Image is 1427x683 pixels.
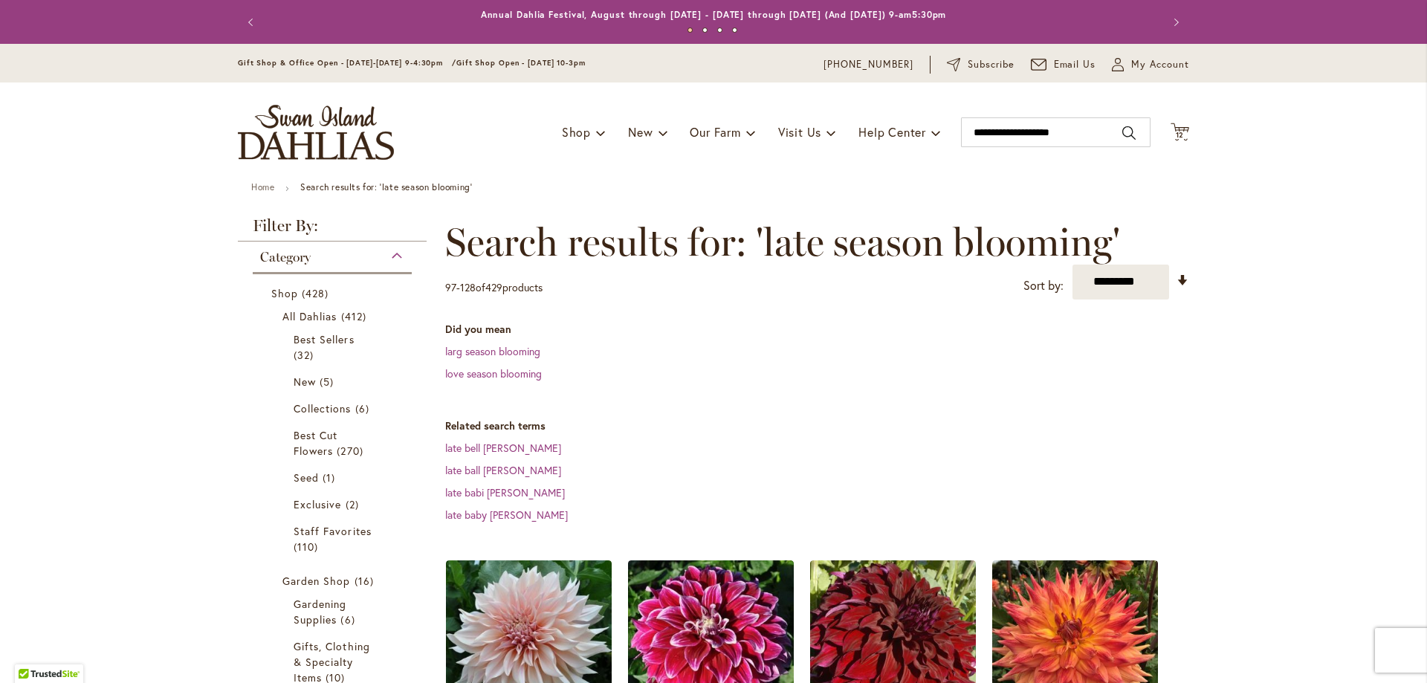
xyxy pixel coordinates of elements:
a: Gardening Supplies [294,596,375,627]
a: [PHONE_NUMBER] [823,57,913,72]
span: 412 [341,308,370,324]
button: 12 [1171,123,1189,143]
span: Shop [562,124,591,140]
a: Staff Favorites [294,523,375,554]
a: love season blooming [445,366,542,381]
span: Best Cut Flowers [294,428,337,458]
span: 270 [337,443,366,459]
span: Email Us [1054,57,1096,72]
a: Exclusive [294,496,375,512]
span: Shop [271,286,298,300]
span: Help Center [858,124,926,140]
span: 128 [460,280,476,294]
button: Previous [238,7,268,37]
a: Shop [271,285,397,301]
a: Garden Shop [282,573,386,589]
a: All Dahlias [282,308,386,324]
span: 429 [485,280,502,294]
span: All Dahlias [282,309,337,323]
span: Seed [294,470,319,485]
button: Next [1159,7,1189,37]
a: late baby [PERSON_NAME] [445,508,568,522]
span: Gift Shop & Office Open - [DATE]-[DATE] 9-4:30pm / [238,58,456,68]
p: - of products [445,276,543,300]
span: Category [260,249,311,265]
a: late ball [PERSON_NAME] [445,463,561,477]
span: New [628,124,653,140]
span: 5 [320,374,337,389]
span: 12 [1176,130,1185,140]
button: 2 of 4 [702,27,708,33]
button: 1 of 4 [687,27,693,33]
span: Collections [294,401,352,415]
span: 6 [355,401,373,416]
span: 428 [302,285,332,301]
a: larg season blooming [445,344,540,358]
a: New [294,374,375,389]
span: Gift Shop Open - [DATE] 10-3pm [456,58,586,68]
a: Subscribe [947,57,1015,72]
a: late babi [PERSON_NAME] [445,485,565,499]
a: late bell [PERSON_NAME] [445,441,561,455]
a: Email Us [1031,57,1096,72]
span: 16 [355,573,378,589]
span: Subscribe [968,57,1015,72]
span: Staff Favorites [294,524,372,538]
a: Seed [294,470,375,485]
a: Best Cut Flowers [294,427,375,459]
a: store logo [238,105,394,160]
iframe: Launch Accessibility Center [11,630,53,672]
label: Sort by: [1023,272,1064,300]
span: Exclusive [294,497,341,511]
span: Garden Shop [282,574,351,588]
span: 2 [346,496,363,512]
span: Gardening Supplies [294,597,346,627]
span: 97 [445,280,456,294]
span: 110 [294,539,322,554]
span: New [294,375,316,389]
span: Our Farm [690,124,740,140]
strong: Filter By: [238,218,427,242]
dt: Did you mean [445,322,1189,337]
button: My Account [1112,57,1189,72]
span: Search results for: 'late season blooming' [445,220,1120,265]
span: 32 [294,347,317,363]
dt: Related search terms [445,418,1189,433]
button: 3 of 4 [717,27,722,33]
span: My Account [1131,57,1189,72]
strong: Search results for: 'late season blooming' [300,181,472,192]
a: Annual Dahlia Festival, August through [DATE] - [DATE] through [DATE] (And [DATE]) 9-am5:30pm [481,9,947,20]
a: Collections [294,401,375,416]
span: Best Sellers [294,332,355,346]
span: Visit Us [778,124,821,140]
a: Home [251,181,274,192]
span: 6 [340,612,358,627]
button: 4 of 4 [732,27,737,33]
span: 1 [323,470,339,485]
a: Best Sellers [294,331,375,363]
